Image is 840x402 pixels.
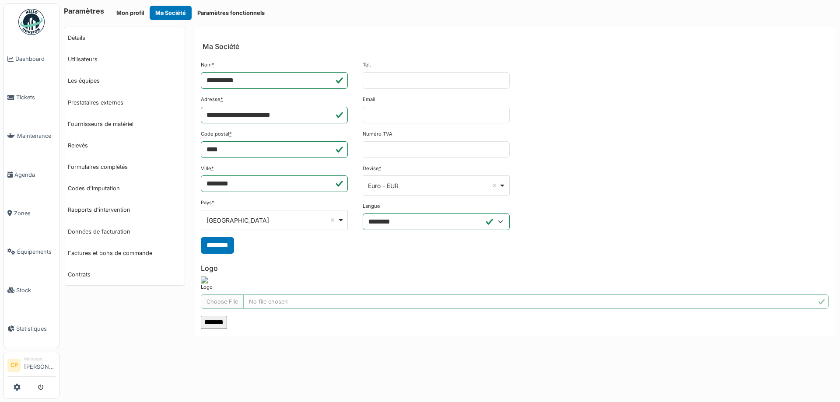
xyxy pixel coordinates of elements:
[363,130,392,138] label: Numéro TVA
[368,181,499,190] div: Euro - EUR
[201,165,214,172] label: Ville
[4,232,59,271] a: Équipements
[201,130,232,138] label: Code postal
[328,216,337,224] button: Remove item: 'BE'
[490,181,499,190] button: Remove item: 'EUR'
[201,283,213,291] label: Logo
[111,6,150,20] button: Mon profil
[64,242,185,264] a: Factures et bons de commande
[201,199,214,206] label: Pays
[64,199,185,220] a: Rapports d'intervention
[363,203,380,210] label: Langue
[24,356,56,362] div: Manager
[220,96,223,102] abbr: Requis
[64,92,185,113] a: Prestataires externes
[4,309,59,348] a: Statistiques
[64,113,185,135] a: Fournisseurs de matériel
[64,221,185,242] a: Données de facturation
[363,61,371,69] label: Tél.
[17,132,56,140] span: Maintenance
[206,216,337,225] div: [GEOGRAPHIC_DATA]
[211,165,214,171] abbr: Requis
[18,9,45,35] img: Badge_color-CXgf-gQk.svg
[64,27,185,49] a: Détails
[4,117,59,155] a: Maintenance
[64,178,185,199] a: Codes d'imputation
[64,70,185,91] a: Les équipes
[201,96,223,103] label: Adresse
[203,42,239,51] h6: Ma Société
[363,96,375,103] label: Email
[64,49,185,70] a: Utilisateurs
[4,194,59,232] a: Zones
[4,78,59,117] a: Tickets
[16,325,56,333] span: Statistiques
[4,40,59,78] a: Dashboard
[363,165,381,172] label: Devise
[24,356,56,374] li: [PERSON_NAME]
[16,93,56,101] span: Tickets
[201,61,214,69] label: Nom
[64,264,185,285] a: Contrats
[16,286,56,294] span: Stock
[14,171,56,179] span: Agenda
[64,156,185,178] a: Formulaires complétés
[229,131,232,137] abbr: Requis
[150,6,192,20] button: Ma Société
[15,55,56,63] span: Dashboard
[7,359,21,372] li: CP
[201,264,829,273] h6: Logo
[64,135,185,156] a: Relevés
[212,62,214,68] abbr: Requis
[201,276,208,283] img: rfdizu9syy60lnwlnbfwpxs05slz
[4,155,59,194] a: Agenda
[379,165,381,171] abbr: Requis
[14,209,56,217] span: Zones
[4,271,59,309] a: Stock
[17,248,56,256] span: Équipements
[64,7,104,15] h6: Paramètres
[192,6,270,20] button: Paramètres fonctionnels
[7,356,56,377] a: CP Manager[PERSON_NAME]
[212,199,214,206] abbr: Requis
